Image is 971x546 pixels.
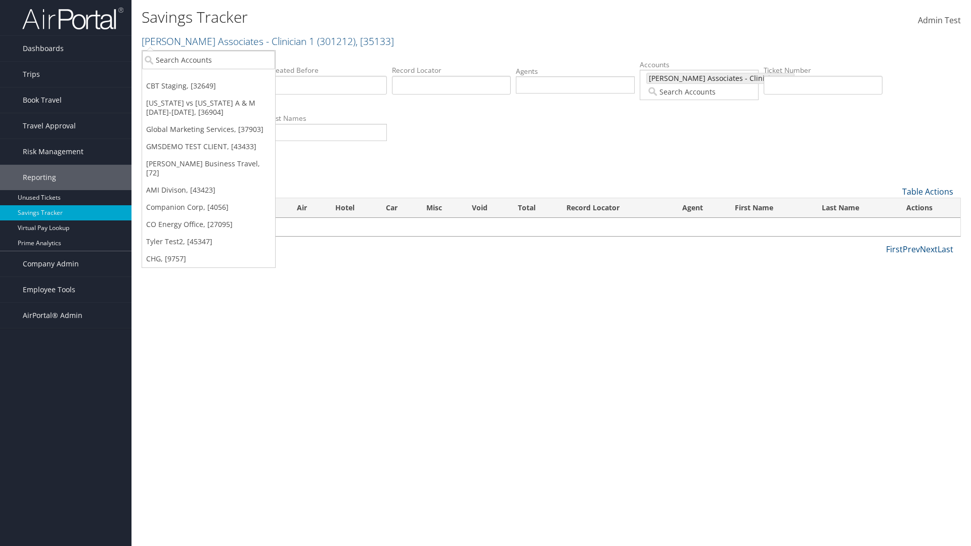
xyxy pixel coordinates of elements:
th: Agent: activate to sort column descending [673,198,726,218]
span: Reporting [23,165,56,190]
th: Car [377,198,417,218]
a: [PERSON_NAME] Associates - Clinician 1 [142,34,394,48]
span: Company Admin [23,251,79,277]
label: Last Names [268,113,387,123]
th: First Name [726,198,813,218]
label: Ticket Number [764,65,882,75]
img: airportal-logo.png [22,7,123,30]
span: Book Travel [23,87,62,113]
a: GMSDEMO TEST CLIENT, [43433] [142,138,275,155]
th: Total [509,198,557,218]
a: First [886,244,903,255]
th: Last Name [813,198,898,218]
span: , [ 35133 ] [356,34,394,48]
th: Misc [417,198,463,218]
a: CHG, [9757] [142,250,275,267]
label: Accounts [640,60,759,70]
span: Dashboards [23,36,64,61]
a: AMI Divison, [43423] [142,181,275,199]
span: Admin Test [918,15,961,26]
a: Last [938,244,953,255]
label: Created Before [268,65,387,75]
a: [PERSON_NAME] Business Travel, [72] [142,155,275,181]
span: [PERSON_NAME] Associates - Clinician 1 [647,73,785,83]
th: Air [288,198,326,218]
a: Companion Corp, [4056] [142,199,275,216]
span: Employee Tools [23,277,75,302]
span: Risk Management [23,139,83,164]
label: Record Locator [392,65,511,75]
a: CO Energy Office, [27095] [142,216,275,233]
a: Global Marketing Services, [37903] [142,121,275,138]
a: Table Actions [902,186,953,197]
a: Admin Test [918,5,961,36]
input: Search Accounts [646,86,752,97]
a: Tyler Test2, [45347] [142,233,275,250]
th: Hotel [326,198,377,218]
th: Record Locator: activate to sort column ascending [557,198,673,218]
input: Search Accounts [142,51,275,69]
h1: Savings Tracker [142,7,688,28]
a: Next [920,244,938,255]
span: AirPortal® Admin [23,303,82,328]
a: CBT Staging, [32649] [142,77,275,95]
td: No Savings Tracker records found [142,218,960,236]
span: ( 301212 ) [317,34,356,48]
label: Agents [516,66,635,76]
th: Void [463,198,509,218]
a: Prev [903,244,920,255]
span: Travel Approval [23,113,76,139]
a: [US_STATE] vs [US_STATE] A & M [DATE]-[DATE], [36904] [142,95,275,121]
span: Trips [23,62,40,87]
th: Actions [897,198,960,218]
